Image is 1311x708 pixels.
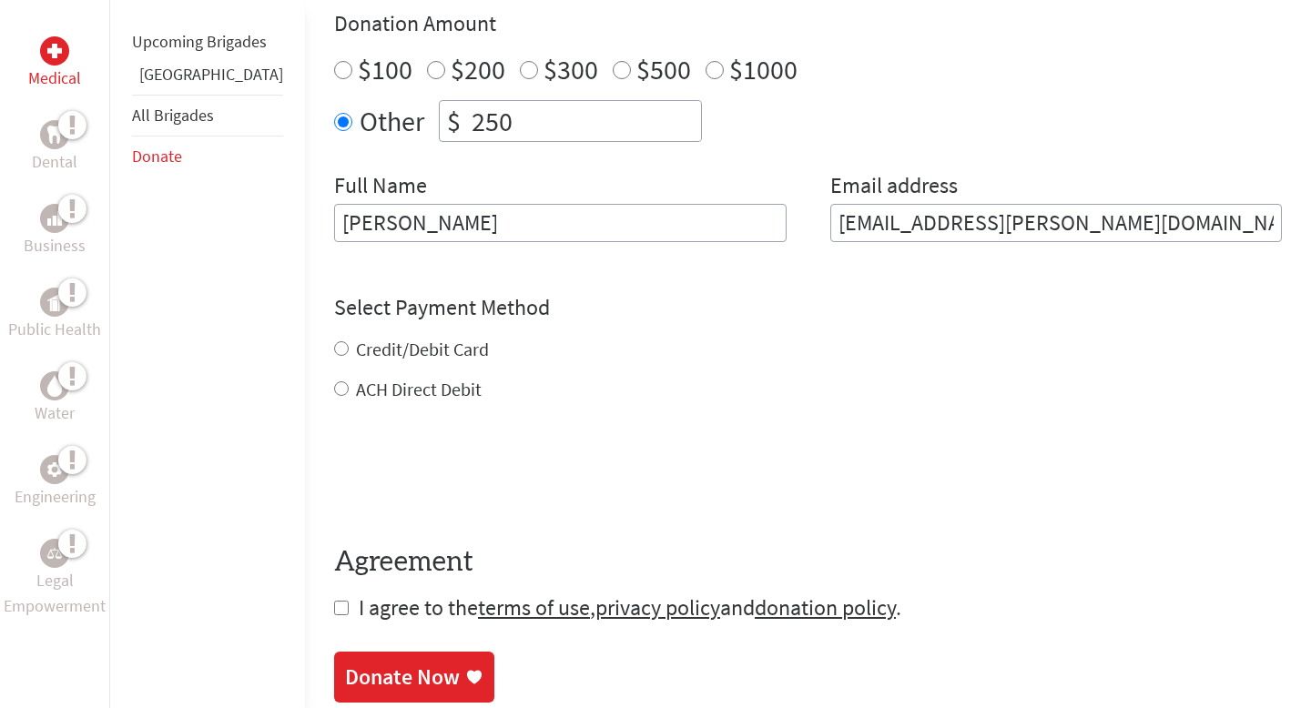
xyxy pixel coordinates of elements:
input: Enter Amount [468,101,701,141]
div: Legal Empowerment [40,539,69,568]
div: Engineering [40,455,69,484]
img: Engineering [47,462,62,477]
p: Medical [28,66,81,91]
div: Business [40,204,69,233]
a: EngineeringEngineering [15,455,96,510]
div: Donate Now [345,662,460,692]
label: $300 [544,52,598,86]
div: Public Health [40,288,69,317]
a: DentalDental [32,120,77,175]
input: Your Email [830,204,1283,242]
label: $500 [636,52,691,86]
p: Legal Empowerment [4,568,106,619]
li: Donate [132,137,283,177]
a: BusinessBusiness [24,204,86,258]
div: $ [440,101,468,141]
img: Legal Empowerment [47,548,62,559]
label: $100 [358,52,412,86]
li: All Brigades [132,95,283,137]
a: terms of use [478,593,590,622]
li: Upcoming Brigades [132,22,283,62]
a: Donate [132,146,182,167]
label: Email address [830,171,958,204]
a: WaterWater [35,371,75,426]
p: Dental [32,149,77,175]
label: Other [360,100,424,142]
p: Engineering [15,484,96,510]
input: Enter Full Name [334,204,787,242]
a: Upcoming Brigades [132,31,267,52]
span: I agree to the , and . [359,593,901,622]
a: [GEOGRAPHIC_DATA] [139,64,283,85]
img: Business [47,211,62,226]
a: Public HealthPublic Health [8,288,101,342]
img: Public Health [47,293,62,311]
a: donation policy [755,593,896,622]
p: Business [24,233,86,258]
label: $1000 [729,52,798,86]
label: $200 [451,52,505,86]
a: Legal EmpowermentLegal Empowerment [4,539,106,619]
h4: Agreement [334,546,1282,579]
p: Water [35,400,75,426]
a: MedicalMedical [28,36,81,91]
div: Medical [40,36,69,66]
img: Medical [47,44,62,58]
iframe: reCAPTCHA [334,439,611,510]
li: Panama [132,62,283,95]
a: All Brigades [132,105,214,126]
a: privacy policy [595,593,720,622]
div: Water [40,371,69,400]
p: Public Health [8,317,101,342]
img: Dental [47,126,62,143]
label: ACH Direct Debit [356,378,482,400]
a: Donate Now [334,652,494,703]
div: Dental [40,120,69,149]
label: Credit/Debit Card [356,338,489,360]
h4: Donation Amount [334,9,1282,38]
label: Full Name [334,171,427,204]
img: Water [47,375,62,396]
h4: Select Payment Method [334,293,1282,322]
